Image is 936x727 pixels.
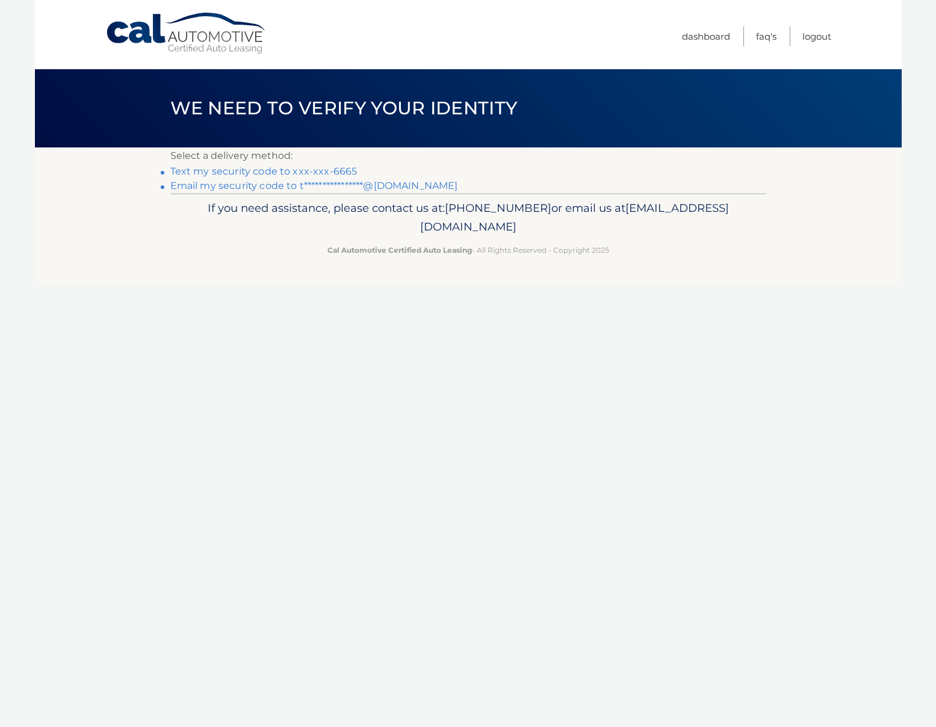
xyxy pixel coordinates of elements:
[756,26,776,46] a: FAQ's
[178,244,758,256] p: - All Rights Reserved - Copyright 2025
[170,97,518,119] span: We need to verify your identity
[445,201,551,215] span: [PHONE_NUMBER]
[170,147,766,164] p: Select a delivery method:
[170,166,358,177] a: Text my security code to xxx-xxx-6665
[178,199,758,237] p: If you need assistance, please contact us at: or email us at
[682,26,730,46] a: Dashboard
[105,12,268,55] a: Cal Automotive
[327,246,472,255] strong: Cal Automotive Certified Auto Leasing
[802,26,831,46] a: Logout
